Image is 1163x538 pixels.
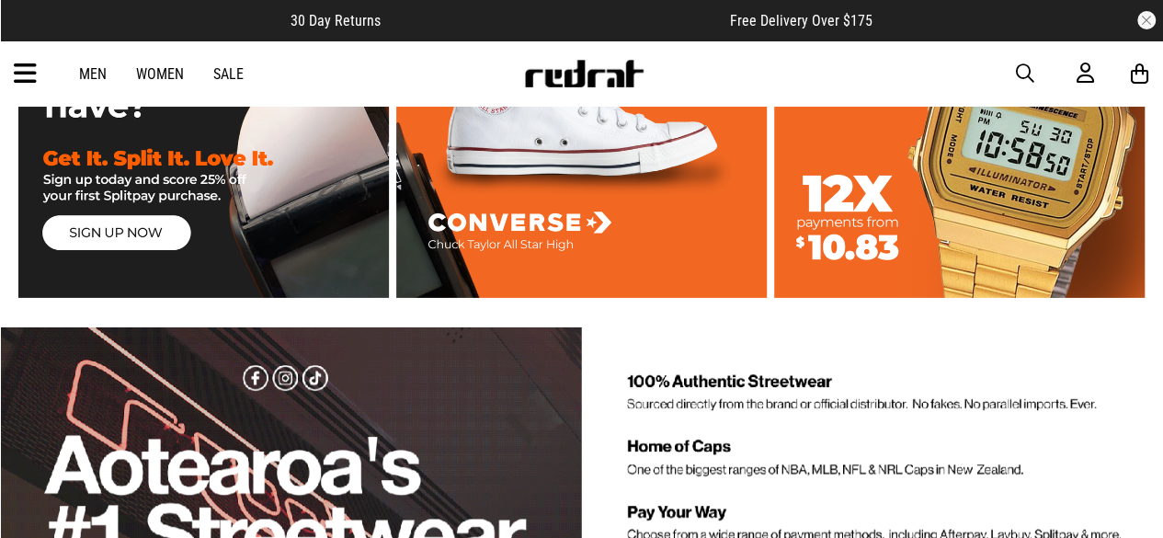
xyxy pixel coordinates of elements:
[291,12,381,29] span: 30 Day Returns
[523,60,644,87] img: Redrat logo
[730,12,872,29] span: Free Delivery Over $175
[79,65,107,83] a: Men
[213,65,244,83] a: Sale
[15,7,70,63] button: Open LiveChat chat widget
[136,65,184,83] a: Women
[417,11,693,29] iframe: Customer reviews powered by Trustpilot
